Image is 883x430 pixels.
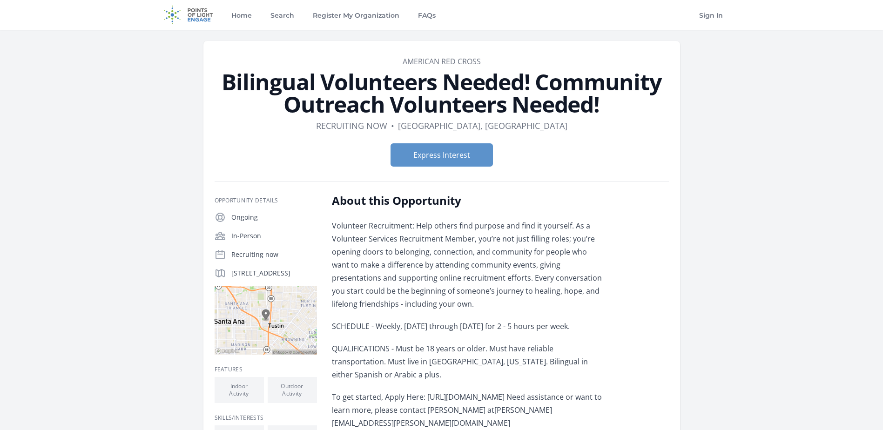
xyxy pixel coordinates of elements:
p: Volunteer Recruitment: Help others find purpose and find it yourself. As a Volunteer Services Rec... [332,219,604,310]
h3: Skills/Interests [215,414,317,422]
h1: Bilingual Volunteers Needed! Community Outreach Volunteers Needed! [215,71,669,115]
p: [STREET_ADDRESS] [231,269,317,278]
h2: About this Opportunity [332,193,604,208]
li: Indoor Activity [215,377,264,403]
p: To get started, Apply Here: [URL][DOMAIN_NAME] Need assistance or want to learn more, please cont... [332,390,604,430]
button: Express Interest [391,143,493,167]
h3: Features [215,366,317,373]
h3: Opportunity Details [215,197,317,204]
p: SCHEDULE - Weekly, [DATE] through [DATE] for 2 - 5 hours per week. [332,320,604,333]
div: • [391,119,394,132]
dd: Recruiting now [316,119,387,132]
p: Ongoing [231,213,317,222]
a: American Red Cross [403,56,481,67]
p: Recruiting now [231,250,317,259]
img: Map [215,286,317,355]
li: Outdoor Activity [268,377,317,403]
p: In-Person [231,231,317,241]
p: QUALIFICATIONS - Must be 18 years or older. Must have reliable transportation. Must live in [GEOG... [332,342,604,381]
dd: [GEOGRAPHIC_DATA], [GEOGRAPHIC_DATA] [398,119,567,132]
